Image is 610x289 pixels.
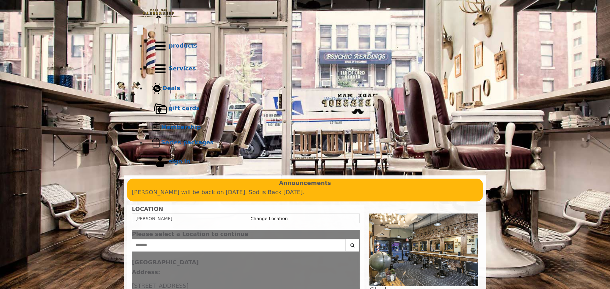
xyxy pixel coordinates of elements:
[139,26,141,33] span: .
[137,25,143,35] button: menu toggle
[250,216,288,221] a: Change Location
[132,239,360,255] div: Center Select
[132,259,199,266] b: [GEOGRAPHIC_DATA]
[152,138,161,148] img: Series packages
[162,85,180,91] b: Deals
[133,3,184,24] img: Made Man Barbershop logo
[169,158,190,165] b: sign in
[349,243,356,247] i: Search button
[146,150,477,173] a: sign insign in
[132,282,188,289] span: [STREET_ADDRESS]
[279,179,331,188] b: Announcements
[146,97,477,120] a: Gift cardsgift cards
[161,139,213,146] b: Series packages
[132,206,163,212] b: LOCATION
[152,100,169,117] img: Gift cards
[146,35,477,57] a: Productsproducts
[350,232,360,236] button: close dialog
[152,37,169,55] img: Products
[152,83,162,94] img: Deals
[169,65,196,72] b: Services
[132,239,346,252] input: Search Center
[152,123,161,132] img: Membership
[135,216,172,221] span: [PERSON_NAME]
[132,188,478,197] p: [PERSON_NAME] will be back on [DATE]. Sod is Back [DATE].
[146,57,477,80] a: ServicesServices
[146,120,477,135] a: MembershipMembership
[169,42,197,49] b: products
[133,27,137,31] input: menu toggle
[132,231,248,237] span: Please select a Location to continue
[152,153,169,170] img: sign in
[146,80,477,97] a: DealsDeals
[161,124,201,130] b: Membership
[146,135,477,150] a: Series packagesSeries packages
[169,105,200,111] b: gift cards
[132,269,160,275] b: Address:
[152,60,169,77] img: Services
